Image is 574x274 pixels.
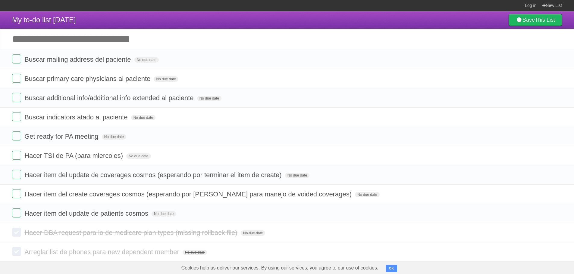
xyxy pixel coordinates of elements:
[154,76,178,82] span: No due date
[24,171,283,179] span: Hacer item del update de coverages cosmos (esperando por terminar el item de create)
[24,229,239,236] span: Hacer DBA request para lo de medicare plan types (missing rollback file)
[24,94,195,102] span: Buscar additional info/additional info extended al paciente
[12,170,21,179] label: Done
[126,153,151,159] span: No due date
[12,228,21,237] label: Done
[12,54,21,63] label: Done
[24,133,100,140] span: Get ready for PA meeting
[183,250,207,255] span: No due date
[12,74,21,83] label: Done
[24,75,152,82] span: Buscar primary care physicians al paciente
[386,265,397,272] button: OK
[12,131,21,140] label: Done
[535,17,555,23] b: This List
[175,262,384,274] span: Cookies help us deliver our services. By using our services, you agree to our use of cookies.
[12,93,21,102] label: Done
[24,56,132,63] span: Buscar mailing address del paciente
[12,189,21,198] label: Done
[241,230,265,236] span: No due date
[12,208,21,217] label: Done
[12,112,21,121] label: Done
[24,190,353,198] span: Hacer item del create coverages cosmos (esperando por [PERSON_NAME] para manejo de voided coverages)
[12,16,76,24] span: My to-do list [DATE]
[285,173,309,178] span: No due date
[134,57,159,63] span: No due date
[12,247,21,256] label: Done
[197,96,221,101] span: No due date
[355,192,379,197] span: No due date
[24,152,124,159] span: Hacer TSI de PA (para miercoles)
[102,134,126,140] span: No due date
[509,14,562,26] a: SaveThis List
[131,115,155,120] span: No due date
[152,211,176,217] span: No due date
[12,151,21,160] label: Done
[24,248,181,256] span: Arreglar list de phones para new dependent member
[24,210,150,217] span: Hacer item del update de patients cosmos
[24,113,129,121] span: Buscar indicators atado al paciente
